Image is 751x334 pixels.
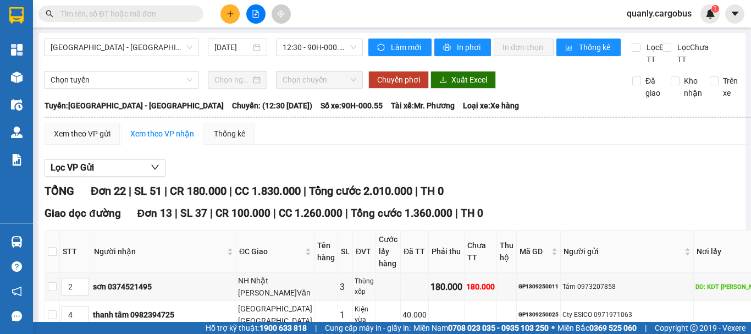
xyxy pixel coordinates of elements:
[391,100,455,112] span: Tài xế: Mr. Phương
[353,231,376,273] th: ĐVT
[376,231,401,273] th: Cước lấy hàng
[645,322,647,334] span: |
[551,326,555,330] span: ⚪️
[448,324,549,332] strong: 0708 023 035 - 0935 103 250
[180,207,207,220] span: SL 37
[711,5,719,13] sup: 1
[45,184,74,198] span: TỔNG
[429,231,465,273] th: Phải thu
[465,231,497,273] th: Chưa TT
[214,128,245,140] div: Thống kê
[214,74,251,86] input: Chọn ngày
[309,184,412,198] span: Tổng cước 2.010.000
[252,10,259,18] span: file-add
[54,128,111,140] div: Xem theo VP gửi
[11,127,23,138] img: warehouse-icon
[238,275,312,299] div: NH Nhật [PERSON_NAME]Văn
[355,304,374,325] div: Kiện vừa
[518,310,559,319] div: GP1309250025
[137,207,173,220] span: Đơn 13
[705,9,715,19] img: icon-new-feature
[345,207,348,220] span: |
[283,72,356,88] span: Chọn chuyến
[46,10,53,18] span: search
[725,4,744,24] button: caret-down
[497,231,517,273] th: Thu hộ
[279,207,343,220] span: CC 1.260.000
[51,161,94,174] span: Lọc VP Gửi
[11,236,23,248] img: warehouse-icon
[12,261,22,272] span: question-circle
[315,322,317,334] span: |
[11,99,23,111] img: warehouse-icon
[11,44,23,56] img: dashboard-icon
[325,322,411,334] span: Cung cấp máy in - giấy in:
[45,101,224,110] b: Tuyến: [GEOGRAPHIC_DATA] - [GEOGRAPHIC_DATA]
[303,184,306,198] span: |
[214,41,251,53] input: 13/09/2025
[227,10,234,18] span: plus
[618,7,700,20] span: quanly.cargobus
[45,207,121,220] span: Giao dọc đường
[562,282,692,292] div: Tám 0973207858
[589,324,637,332] strong: 0369 525 060
[351,207,452,220] span: Tổng cước 1.360.000
[439,76,447,85] span: download
[443,43,452,52] span: printer
[216,207,270,220] span: CR 100.000
[434,39,491,56] button: printerIn phơi
[713,5,717,13] span: 1
[11,72,23,83] img: warehouse-icon
[557,322,637,334] span: Miền Bắc
[518,282,559,291] div: GP1309250011
[283,39,356,56] span: 12:30 - 90H-000.55
[415,184,418,198] span: |
[151,163,159,172] span: down
[338,231,353,273] th: SL
[730,9,740,19] span: caret-down
[466,281,495,293] div: 180.000
[129,184,131,198] span: |
[451,74,487,86] span: Xuất Excel
[430,280,462,294] div: 180.000
[673,41,710,65] span: Lọc Chưa TT
[210,207,213,220] span: |
[45,159,165,177] button: Lọc VP Gửi
[520,245,549,258] span: Mã GD
[93,309,234,321] div: thanh tâm 0982394725
[457,41,482,53] span: In phơi
[377,43,386,52] span: sync
[719,75,742,99] span: Trên xe
[9,7,24,24] img: logo-vxr
[12,311,22,321] span: message
[175,207,178,220] span: |
[463,100,519,112] span: Loại xe: Xe hàng
[93,281,234,293] div: sơn 0374521495
[391,41,423,53] span: Làm mới
[461,207,483,220] span: TH 0
[91,184,126,198] span: Đơn 22
[690,324,698,332] span: copyright
[51,39,192,56] span: Hà Nội - Phủ Lý
[238,303,312,327] div: [GEOGRAPHIC_DATA] [GEOGRAPHIC_DATA]
[11,154,23,166] img: solution-icon
[368,39,432,56] button: syncLàm mới
[235,184,301,198] span: CC 1.830.000
[355,276,374,297] div: Thùng xốp
[272,4,291,24] button: aim
[164,184,167,198] span: |
[421,184,444,198] span: TH 0
[170,184,227,198] span: CR 180.000
[564,245,682,258] span: Người gửi
[680,75,706,99] span: Kho nhận
[273,207,276,220] span: |
[229,184,232,198] span: |
[12,286,22,297] span: notification
[134,184,162,198] span: SL 51
[259,324,307,332] strong: 1900 633 818
[517,273,561,301] td: GP1309250011
[94,245,225,258] span: Người nhận
[368,71,429,89] button: Chuyển phơi
[642,41,671,65] span: Lọc Đã TT
[232,100,312,112] span: Chuyến: (12:30 [DATE])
